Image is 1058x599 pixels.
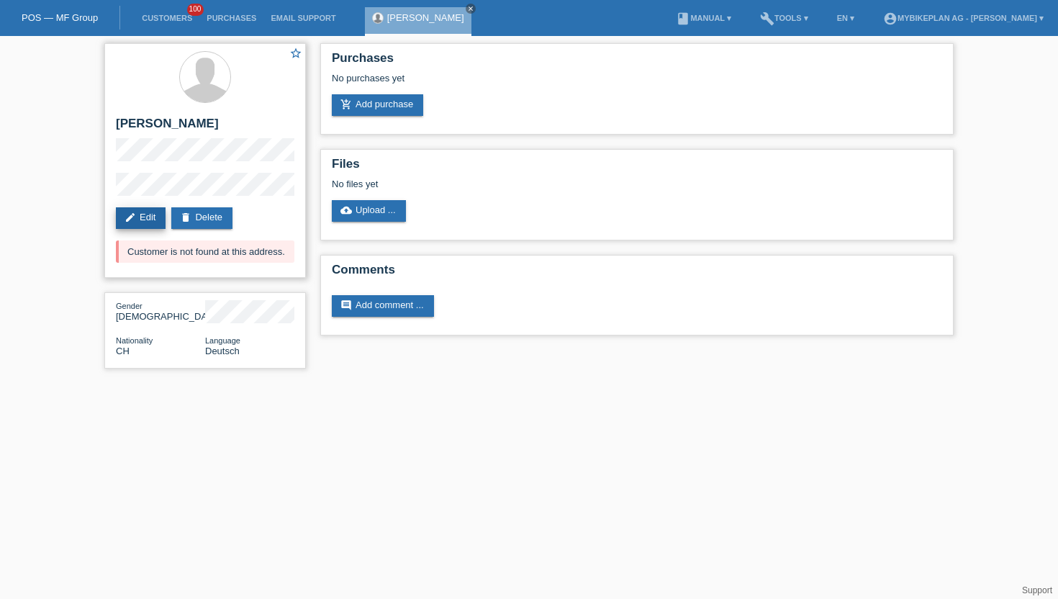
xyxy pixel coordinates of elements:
[332,295,434,317] a: commentAdd comment ...
[289,47,302,62] a: star_border
[466,4,476,14] a: close
[22,12,98,23] a: POS — MF Group
[180,212,191,223] i: delete
[760,12,774,26] i: build
[332,94,423,116] a: add_shopping_cartAdd purchase
[116,300,205,322] div: [DEMOGRAPHIC_DATA]
[340,299,352,311] i: comment
[263,14,343,22] a: Email Support
[125,212,136,223] i: edit
[340,204,352,216] i: cloud_upload
[116,240,294,263] div: Customer is not found at this address.
[332,263,942,284] h2: Comments
[753,14,815,22] a: buildTools ▾
[332,51,942,73] h2: Purchases
[883,12,898,26] i: account_circle
[332,157,942,179] h2: Files
[116,117,294,138] h2: [PERSON_NAME]
[332,179,772,189] div: No files yet
[116,336,153,345] span: Nationality
[467,5,474,12] i: close
[289,47,302,60] i: star_border
[116,207,166,229] a: editEdit
[340,99,352,110] i: add_shopping_cart
[205,346,240,356] span: Deutsch
[116,346,130,356] span: Switzerland
[876,14,1051,22] a: account_circleMybikeplan AG - [PERSON_NAME] ▾
[830,14,862,22] a: EN ▾
[171,207,232,229] a: deleteDelete
[135,14,199,22] a: Customers
[199,14,263,22] a: Purchases
[387,12,464,23] a: [PERSON_NAME]
[332,73,942,94] div: No purchases yet
[1022,585,1052,595] a: Support
[676,12,690,26] i: book
[669,14,738,22] a: bookManual ▾
[116,302,143,310] span: Gender
[187,4,204,16] span: 100
[332,200,406,222] a: cloud_uploadUpload ...
[205,336,240,345] span: Language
